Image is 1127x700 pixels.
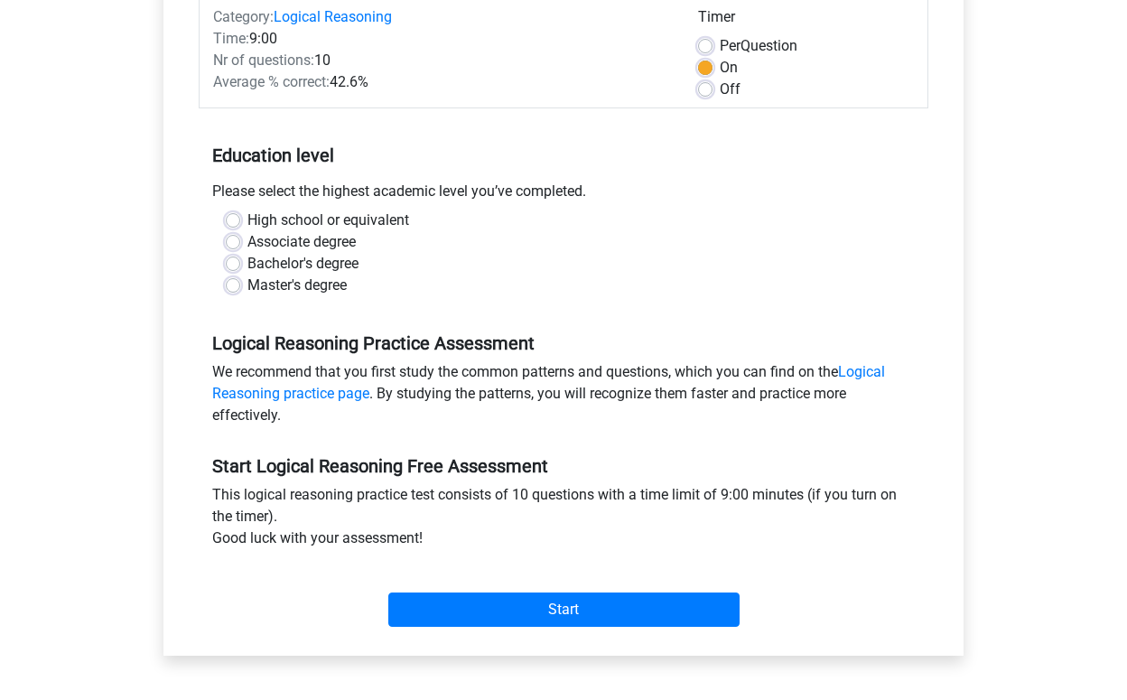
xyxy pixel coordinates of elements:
div: Please select the highest academic level you’ve completed. [199,181,928,210]
label: Off [720,79,740,100]
label: Master's degree [247,275,347,296]
label: Associate degree [247,231,356,253]
span: Per [720,37,740,54]
label: High school or equivalent [247,210,409,231]
input: Start [388,593,740,627]
div: Timer [698,6,914,35]
div: 42.6% [200,71,685,93]
label: Bachelor's degree [247,253,359,275]
label: Question [720,35,797,57]
label: On [720,57,738,79]
h5: Start Logical Reasoning Free Assessment [212,455,915,477]
div: We recommend that you first study the common patterns and questions, which you can find on the . ... [199,361,928,434]
span: Nr of questions: [213,51,314,69]
a: Logical Reasoning [274,8,392,25]
span: Time: [213,30,249,47]
div: 10 [200,50,685,71]
h5: Logical Reasoning Practice Assessment [212,332,915,354]
div: This logical reasoning practice test consists of 10 questions with a time limit of 9:00 minutes (... [199,484,928,556]
div: 9:00 [200,28,685,50]
span: Average % correct: [213,73,330,90]
h5: Education level [212,137,915,173]
span: Category: [213,8,274,25]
